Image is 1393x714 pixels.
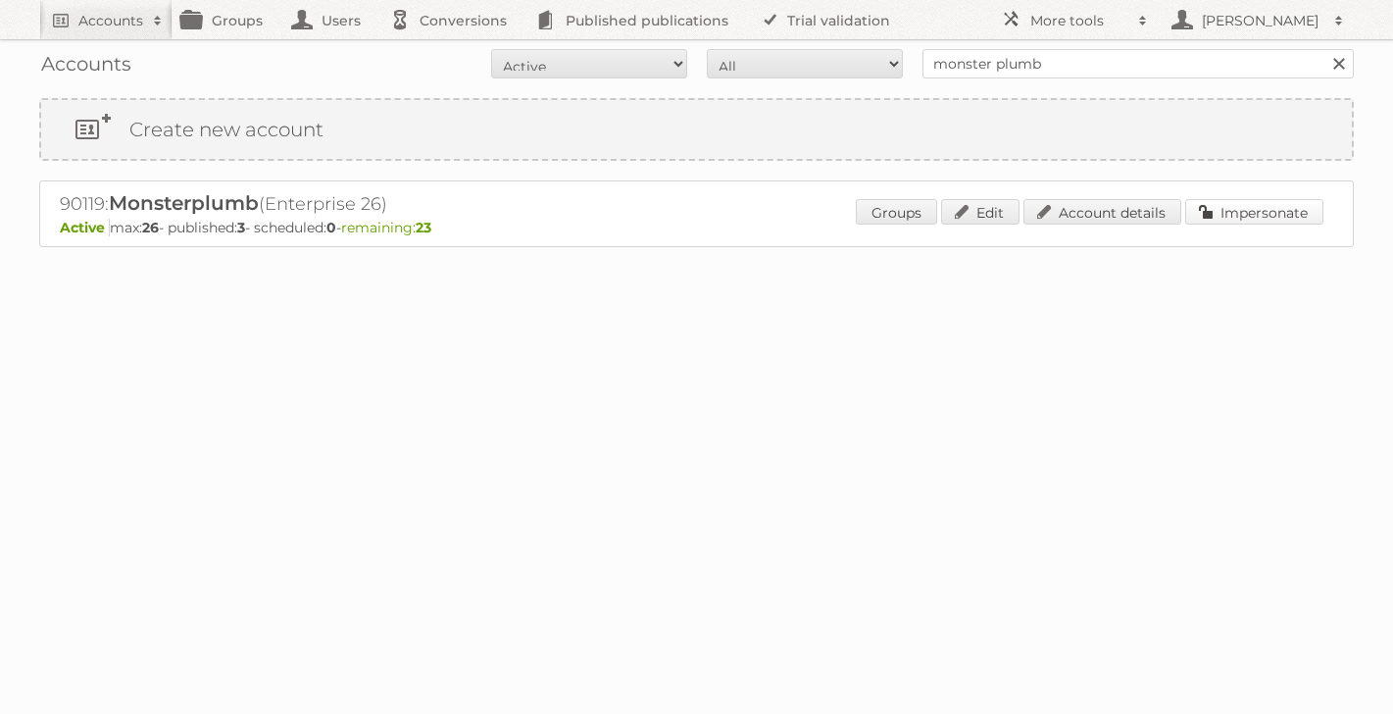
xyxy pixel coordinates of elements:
strong: 26 [142,219,159,236]
h2: Accounts [78,11,143,30]
a: Edit [941,199,1020,225]
span: remaining: [341,219,431,236]
strong: 3 [237,219,245,236]
a: Groups [856,199,937,225]
strong: 0 [326,219,336,236]
a: Create new account [41,100,1352,159]
p: max: - published: - scheduled: - [60,219,1333,236]
strong: 23 [416,219,431,236]
a: Impersonate [1185,199,1323,225]
a: Account details [1023,199,1181,225]
span: Monsterplumb [109,191,259,215]
h2: [PERSON_NAME] [1197,11,1324,30]
h2: More tools [1030,11,1128,30]
h2: 90119: (Enterprise 26) [60,191,746,217]
span: Active [60,219,110,236]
